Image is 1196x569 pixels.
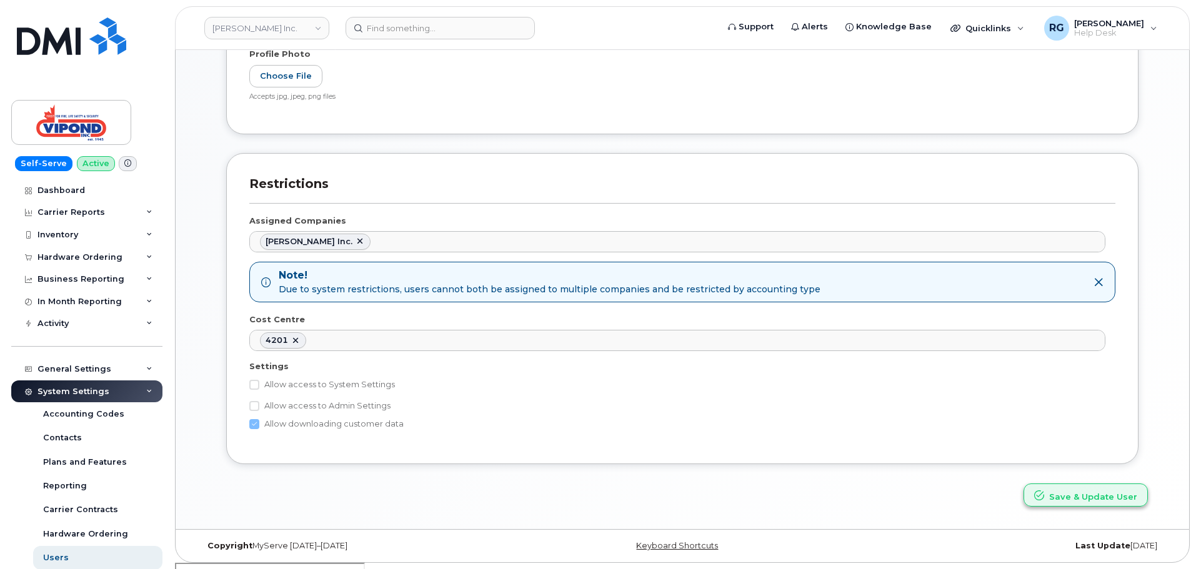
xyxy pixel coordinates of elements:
[279,283,820,295] span: Due to system restrictions, users cannot both be assigned to multiple companies and be restricted...
[249,65,322,88] label: Choose File
[249,401,259,411] input: Allow access to Admin Settings
[249,417,404,432] label: Allow downloading customer data
[719,14,782,39] a: Support
[249,92,1105,102] div: Accepts jpg, jpeg, png files
[856,21,932,33] span: Knowledge Base
[965,23,1011,33] span: Quicklinks
[844,541,1167,551] div: [DATE]
[1049,21,1064,36] span: RG
[249,360,289,372] label: Settings
[249,176,1115,203] h3: Restrictions
[739,21,774,33] span: Support
[1075,541,1130,550] strong: Last Update
[942,16,1033,41] div: Quicklinks
[249,419,259,429] input: Allow downloading customer data
[266,237,352,247] div: [PERSON_NAME] Inc.
[837,14,940,39] a: Knowledge Base
[346,17,535,39] input: Find something...
[1074,28,1144,38] span: Help Desk
[249,380,259,390] input: Allow access to System Settings
[249,377,395,392] label: Allow access to System Settings
[636,541,718,550] a: Keyboard Shortcuts
[204,17,329,39] a: Vipond Inc.
[249,398,391,413] label: Allow access to Admin Settings
[249,215,346,227] label: Assigned Companies
[249,314,305,325] label: Cost Centre
[266,335,288,345] span: 4201
[198,541,521,551] div: MyServe [DATE]–[DATE]
[249,48,311,60] label: Profile Photo
[207,541,252,550] strong: Copyright
[802,21,828,33] span: Alerts
[1024,483,1148,507] button: Save & Update User
[279,269,820,283] strong: Note!
[1035,16,1166,41] div: Robert Graham
[1074,18,1144,28] span: [PERSON_NAME]
[782,14,837,39] a: Alerts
